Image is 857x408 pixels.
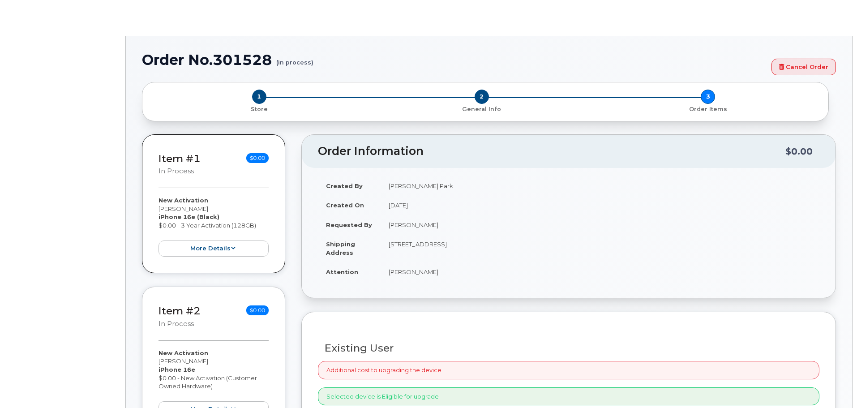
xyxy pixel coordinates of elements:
[381,195,819,215] td: [DATE]
[326,268,358,275] strong: Attention
[159,213,219,220] strong: iPhone 16e (Black)
[381,215,819,235] td: [PERSON_NAME]
[318,145,785,158] h2: Order Information
[159,349,208,356] strong: New Activation
[318,361,819,379] div: Additional cost to upgrading the device
[326,202,364,209] strong: Created On
[159,320,194,328] small: in process
[159,196,269,257] div: [PERSON_NAME] $0.00 - 3 Year Activation (128GB)
[381,176,819,196] td: [PERSON_NAME].Park
[771,59,836,75] a: Cancel Order
[159,167,194,175] small: in process
[326,182,363,189] strong: Created By
[785,143,813,160] div: $0.00
[381,234,819,262] td: [STREET_ADDRESS]
[252,90,266,104] span: 1
[276,52,313,66] small: (in process)
[246,153,269,163] span: $0.00
[369,104,595,113] a: 2 General Info
[325,343,813,354] h3: Existing User
[150,104,369,113] a: 1 Store
[159,366,195,373] strong: iPhone 16e
[153,105,365,113] p: Store
[159,241,269,257] button: more details
[159,197,208,204] strong: New Activation
[159,305,201,317] a: Item #2
[326,241,355,256] strong: Shipping Address
[475,90,489,104] span: 2
[142,52,767,68] h1: Order No.301528
[246,305,269,315] span: $0.00
[318,387,819,406] div: Selected device is Eligible for upgrade
[372,105,591,113] p: General Info
[381,262,819,282] td: [PERSON_NAME]
[326,221,372,228] strong: Requested By
[159,152,201,165] a: Item #1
